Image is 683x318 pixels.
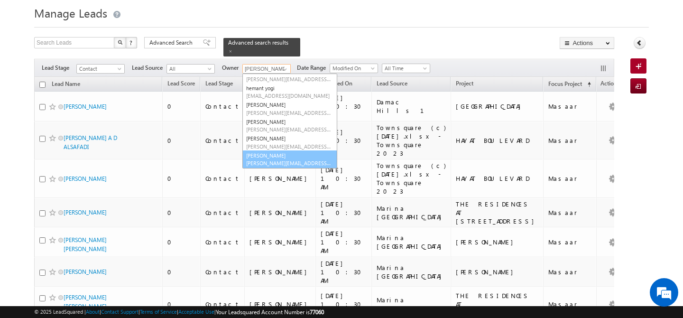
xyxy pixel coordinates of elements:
span: [EMAIL_ADDRESS][DOMAIN_NAME] [246,92,332,99]
a: Contact [76,64,125,74]
span: (sorted ascending) [583,81,591,88]
div: Contact [205,174,240,183]
div: Masaar [548,102,592,111]
span: Manage Leads [34,5,107,20]
div: Contact [205,208,240,217]
div: [PERSON_NAME] [249,268,312,276]
div: Contact [205,268,240,276]
div: Contact [205,102,240,111]
a: Contact Support [101,309,138,315]
div: 0 [167,136,196,145]
a: Modified On [330,64,378,73]
span: ? [129,38,134,47]
span: Project [456,80,473,87]
div: Marina [GEOGRAPHIC_DATA] [377,263,446,281]
a: Show All Items [278,65,290,74]
a: [PERSON_NAME] [243,117,337,134]
span: © 2025 LeadSquared | | | | | [34,308,324,317]
span: Your Leadsquared Account Number is [216,309,324,316]
a: [PERSON_NAME] [243,100,337,117]
div: [PERSON_NAME] [249,174,312,183]
a: [PERSON_NAME] [64,209,107,216]
span: Lead Stage [205,80,233,87]
div: [PERSON_NAME] [249,300,312,309]
div: 0 [167,208,196,217]
div: Damac Hills 1 [377,98,446,115]
a: Focus Project (sorted ascending) [544,78,596,91]
a: Lead Source [372,78,412,91]
div: 0 [167,300,196,309]
a: [PERSON_NAME] [64,103,107,110]
span: Actions [597,78,619,91]
a: Lead Stage [201,78,238,91]
a: Acceptable Use [178,309,214,315]
div: [DATE] 10:30 AM [321,166,367,191]
a: hemant yogi [243,84,337,101]
a: Project [451,78,478,91]
a: [PERSON_NAME] A D ALSAFADI [64,134,117,150]
textarea: Type your message and hit 'Enter' [12,88,173,240]
div: Townsquare (c) [DATE].xlsx - Townsquare 2023 [377,161,446,196]
div: HAYAT BOULEVARD [456,174,539,183]
div: Minimize live chat window [156,5,178,28]
button: Actions [560,37,614,49]
div: [PERSON_NAME] [456,238,539,246]
a: [PERSON_NAME] [64,268,107,275]
span: All [167,65,212,73]
div: Townsquare (c) [DATE].xlsx - Townsquare 2023 [377,123,446,158]
a: [PERSON_NAME] [243,66,337,84]
span: Advanced search results [228,39,288,46]
div: Masaar [548,238,592,246]
a: Lead Name [47,79,85,91]
div: [PERSON_NAME] [456,268,539,276]
div: THE RESIDENCES AT [STREET_ADDRESS] [456,200,539,225]
div: [DATE] 10:30 AM [321,259,367,285]
input: Type to Search [242,64,291,74]
span: Date Range [297,64,330,72]
span: All Time [382,64,427,73]
a: [PERSON_NAME] [PERSON_NAME] [64,236,107,253]
a: [PERSON_NAME] [64,175,107,182]
div: Marina [GEOGRAPHIC_DATA] [377,204,446,221]
div: Marina [GEOGRAPHIC_DATA] [377,296,446,313]
a: All Time [382,64,430,73]
div: Masaar [548,268,592,276]
span: Advanced Search [149,38,195,47]
span: 77060 [310,309,324,316]
span: Lead Score [167,80,195,87]
div: 0 [167,238,196,246]
div: [DATE] 10:30 AM [321,94,367,119]
img: Search [118,40,122,45]
div: [DATE] 10:30 AM [321,291,367,317]
a: [PERSON_NAME] [242,150,337,168]
div: Masaar [548,174,592,183]
div: [GEOGRAPHIC_DATA] [456,102,539,111]
div: 0 [167,102,196,111]
span: Owner [222,64,242,72]
div: THE RESIDENCES AT [STREET_ADDRESS] [456,291,539,317]
span: [PERSON_NAME][EMAIL_ADDRESS][DOMAIN_NAME] [246,109,332,116]
span: [PERSON_NAME][EMAIL_ADDRESS][PERSON_NAME][DOMAIN_NAME] [246,75,332,83]
input: Check all records [39,82,46,88]
div: Masaar [548,208,592,217]
div: Masaar [548,300,592,309]
span: [PERSON_NAME][EMAIL_ADDRESS][PERSON_NAME][DOMAIN_NAME] [246,143,332,150]
div: 0 [167,174,196,183]
div: [DATE] 10:30 AM [321,200,367,225]
div: Contact [205,300,240,309]
img: d_60004797649_company_0_60004797649 [16,50,40,62]
a: About [86,309,100,315]
div: Contact [205,136,240,145]
span: [PERSON_NAME][EMAIL_ADDRESS][PERSON_NAME][DOMAIN_NAME] [246,126,332,133]
a: Terms of Service [140,309,177,315]
span: Contact [77,65,122,73]
em: Start Chat [129,248,172,261]
span: Lead Source [132,64,166,72]
div: 0 [167,268,196,276]
div: [PERSON_NAME] [249,238,312,246]
div: Marina [GEOGRAPHIC_DATA] [377,234,446,251]
span: [PERSON_NAME][EMAIL_ADDRESS][DOMAIN_NAME] [246,159,332,167]
span: Focus Project [548,80,582,87]
div: Masaar [548,136,592,145]
div: Contact [205,238,240,246]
